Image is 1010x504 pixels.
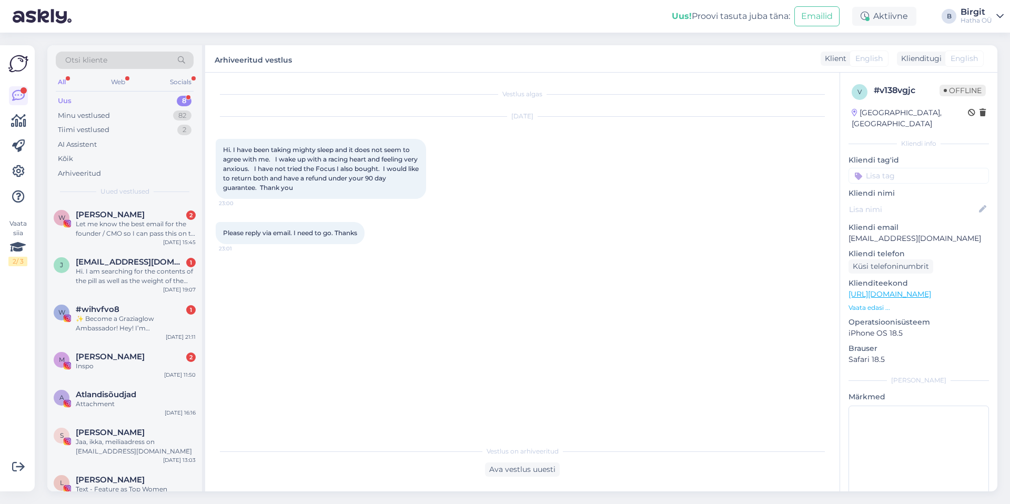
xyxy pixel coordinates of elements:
[173,110,191,121] div: 82
[186,210,196,220] div: 2
[897,53,942,64] div: Klienditugi
[163,238,196,246] div: [DATE] 15:45
[76,390,136,399] span: Atlandisõudjad
[849,343,989,354] p: Brauser
[76,361,196,371] div: Inspo
[485,462,560,477] div: Ava vestlus uuesti
[849,139,989,148] div: Kliendi info
[76,210,145,219] span: Will Radley
[219,245,258,253] span: 23:01
[76,267,196,286] div: Hi. I am searching for the contents of the pill as well as the weight of the package/pill of your...
[849,155,989,166] p: Kliendi tag'id
[849,222,989,233] p: Kliendi email
[58,168,101,179] div: Arhiveeritud
[186,258,196,267] div: 1
[58,125,109,135] div: Tiimi vestlused
[849,188,989,199] p: Kliendi nimi
[186,352,196,362] div: 2
[849,278,989,289] p: Klienditeekond
[58,96,72,106] div: Uus
[168,75,194,89] div: Socials
[223,229,357,237] span: Please reply via email. I need to go. Thanks
[961,16,992,25] div: Hatha OÜ
[186,305,196,315] div: 1
[58,110,110,121] div: Minu vestlused
[58,308,65,316] span: w
[76,437,196,456] div: Jaa, ikka, meiliaadress on [EMAIL_ADDRESS][DOMAIN_NAME]
[65,55,107,66] span: Otsi kliente
[942,9,956,24] div: B
[8,219,27,266] div: Vaata siia
[849,248,989,259] p: Kliendi telefon
[961,8,1004,25] a: BirgitHatha OÜ
[58,214,65,221] span: W
[177,125,191,135] div: 2
[76,305,119,314] span: #wihvfvo8
[215,52,292,66] label: Arhiveeritud vestlus
[59,356,65,364] span: M
[672,11,692,21] b: Uus!
[849,303,989,313] p: Vaata edasi ...
[56,75,68,89] div: All
[849,233,989,244] p: [EMAIL_ADDRESS][DOMAIN_NAME]
[76,485,196,503] div: Text - Feature as Top Women Entrepreneurs. Hey, hope you are doing well! We are doing a special f...
[852,7,916,26] div: Aktiivne
[849,328,989,339] p: iPhone OS 18.5
[223,146,420,191] span: Hi. I have been taking mighty sleep and it does not seem to agree with me. I wake up with a racin...
[163,286,196,294] div: [DATE] 19:07
[849,317,989,328] p: Operatsioonisüsteem
[76,219,196,238] div: Let me know the best email for the founder / CMO so I can pass this on to them 🤝
[100,187,149,196] span: Uued vestlused
[961,8,992,16] div: Birgit
[165,409,196,417] div: [DATE] 16:16
[216,89,829,99] div: Vestlus algas
[874,84,940,97] div: # v138vgjc
[60,261,63,269] span: j
[60,431,64,439] span: S
[672,10,790,23] div: Proovi tasuta juba täna:
[76,352,145,361] span: Mari-Liis Põldar
[849,168,989,184] input: Lisa tag
[166,333,196,341] div: [DATE] 21:11
[164,371,196,379] div: [DATE] 11:50
[849,259,933,274] div: Küsi telefoninumbrit
[8,54,28,74] img: Askly Logo
[8,257,27,266] div: 2 / 3
[60,479,64,487] span: L
[857,88,862,96] span: v
[58,154,73,164] div: Kõik
[940,85,986,96] span: Offline
[58,139,97,150] div: AI Assistent
[821,53,846,64] div: Klient
[163,456,196,464] div: [DATE] 13:03
[849,354,989,365] p: Safari 18.5
[849,289,931,299] a: [URL][DOMAIN_NAME]
[951,53,978,64] span: English
[849,391,989,402] p: Märkmed
[216,112,829,121] div: [DATE]
[76,475,145,485] span: Louisa
[76,314,196,333] div: ✨ Become a Graziaglow Ambassador! Hey! I’m [PERSON_NAME] from Graziaglow 👋 – the go-to eyewear br...
[794,6,840,26] button: Emailid
[76,257,185,267] span: jakubpour44@seznam.cz
[76,428,145,437] span: Sander Harjak
[852,107,968,129] div: [GEOGRAPHIC_DATA], [GEOGRAPHIC_DATA]
[76,399,196,409] div: Attachment
[855,53,883,64] span: English
[849,204,977,215] input: Lisa nimi
[849,376,989,385] div: [PERSON_NAME]
[177,96,191,106] div: 8
[59,394,64,401] span: A
[219,199,258,207] span: 23:00
[487,447,559,456] span: Vestlus on arhiveeritud
[109,75,127,89] div: Web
